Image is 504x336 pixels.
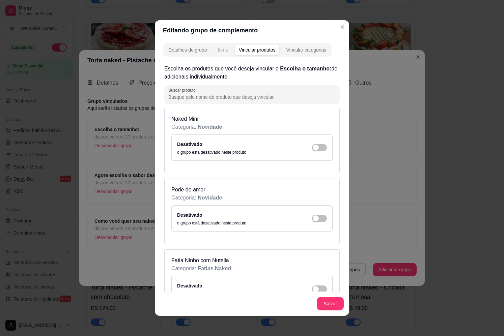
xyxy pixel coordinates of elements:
[177,220,246,226] p: o grupo está desativado neste produto
[177,283,202,288] label: Desativado
[155,20,349,40] header: Editando grupo de complemento
[177,291,246,297] p: o grupo está desativado neste produto
[177,212,202,218] label: Desativado
[317,297,344,310] button: Salvar
[168,47,207,53] div: Detalhes do grupo
[337,22,348,32] button: Close
[164,65,340,81] h2: Escolha os produtos que você deseja vincular o de adicionais individualmente.
[239,47,276,53] div: Vincular produtos
[168,94,336,100] input: Buscar produto
[171,115,333,123] p: Naked Mini
[168,87,198,93] label: Buscar produto
[286,47,326,53] div: Vincular categorias
[198,266,231,271] span: Fatias Naked
[171,123,333,131] p: Categoria:
[198,195,222,201] span: Novidade
[198,124,222,130] span: Novidade
[280,66,331,71] span: Escolha o tamanho:
[171,186,333,194] p: Pode do amor
[177,142,202,147] label: Desativado
[163,43,341,57] div: complement-group
[177,150,246,155] p: o grupo está desativado neste produto
[171,194,333,202] p: Categoria:
[218,47,228,53] div: Itens
[171,265,333,273] p: Categoria:
[171,256,333,265] p: Fatia Ninho com Nutella
[163,43,332,57] div: complement-group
